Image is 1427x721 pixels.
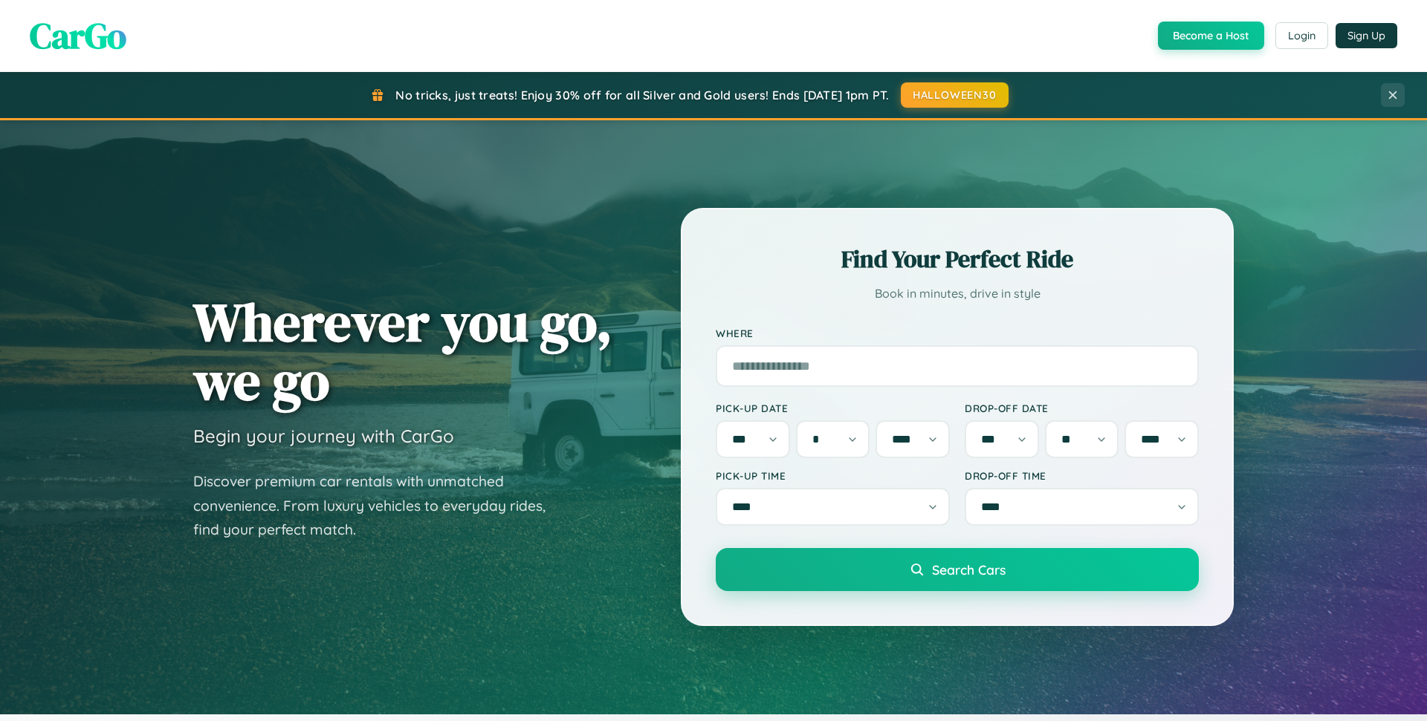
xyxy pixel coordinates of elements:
[30,11,126,60] span: CarGo
[716,283,1199,304] p: Book in minutes, drive in style
[716,469,950,482] label: Pick-up Time
[965,402,1199,414] label: Drop-off Date
[193,293,612,410] h1: Wherever you go, we go
[716,243,1199,275] h2: Find Your Perfect Ride
[1336,23,1397,48] button: Sign Up
[193,425,454,447] h3: Begin your journey with CarGo
[932,561,1006,578] span: Search Cars
[193,469,565,542] p: Discover premium car rentals with unmatched convenience. From luxury vehicles to everyday rides, ...
[716,402,950,414] label: Pick-up Date
[1158,22,1264,50] button: Become a Host
[395,88,889,102] span: No tricks, just treats! Enjoy 30% off for all Silver and Gold users! Ends [DATE] 1pm PT.
[716,327,1199,339] label: Where
[965,469,1199,482] label: Drop-off Time
[901,82,1009,108] button: HALLOWEEN30
[716,548,1199,591] button: Search Cars
[1275,22,1328,49] button: Login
